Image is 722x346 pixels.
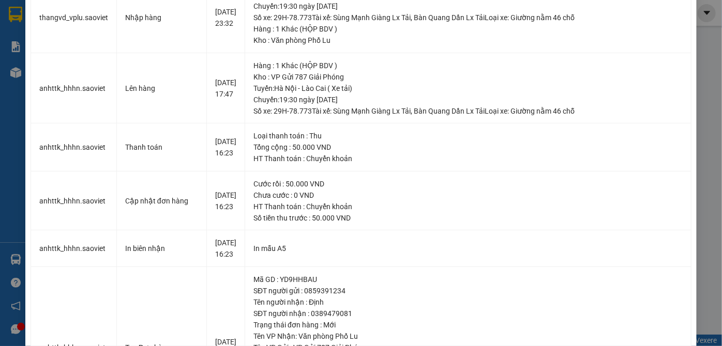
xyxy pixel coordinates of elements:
div: Số tiền thu trước : 50.000 VND [253,212,683,224]
td: anhttk_hhhn.saoviet [31,230,117,267]
div: Hàng : 1 Khác (HỘP BDV ) [253,60,683,71]
div: [DATE] 23:32 [215,6,236,29]
td: anhttk_hhhn.saoviet [31,53,117,124]
div: Kho : VP Gửi 787 Giải Phóng [253,71,683,83]
td: anhttk_hhhn.saoviet [31,171,117,231]
div: Cước rồi : 50.000 VND [253,178,683,190]
div: Hàng : 1 Khác (HỘP BDV ) [253,23,683,35]
div: HT Thanh toán : Chuyển khoản [253,153,683,164]
div: [DATE] 16:23 [215,190,236,212]
td: anhttk_hhhn.saoviet [31,123,117,171]
div: In mẫu A5 [253,243,683,254]
div: Kho : Văn phòng Phố Lu [253,35,683,46]
div: Loại thanh toán : Thu [253,130,683,141]
div: Tổng cộng : 50.000 VND [253,141,683,153]
div: Lên hàng [125,83,198,94]
div: Tên người nhận : Định [253,296,683,308]
div: Thanh toán [125,141,198,153]
div: SĐT người nhận : 0389479081 [253,308,683,319]
div: Chưa cước : 0 VND [253,190,683,201]
div: HT Thanh toán : Chuyển khoản [253,201,683,212]
div: [DATE] 16:23 [215,237,236,260]
div: SĐT người gửi : 0859391234 [253,285,683,296]
div: Tên VP Nhận: Văn phòng Phố Lu [253,331,683,342]
div: [DATE] 16:23 [215,136,236,159]
div: Mã GD : YD9HHBAU [253,274,683,285]
div: Trạng thái đơn hàng : Mới [253,319,683,331]
div: In biên nhận [125,243,198,254]
div: Nhập hàng [125,12,198,23]
div: Tuyến : Hà Nội - Lào Cai ( Xe tải) Chuyến: 19:30 ngày [DATE] Số xe: 29H-78.773 Tài xế: Sùng Mạnh ... [253,83,683,117]
div: [DATE] 17:47 [215,77,236,100]
div: Cập nhật đơn hàng [125,195,198,207]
